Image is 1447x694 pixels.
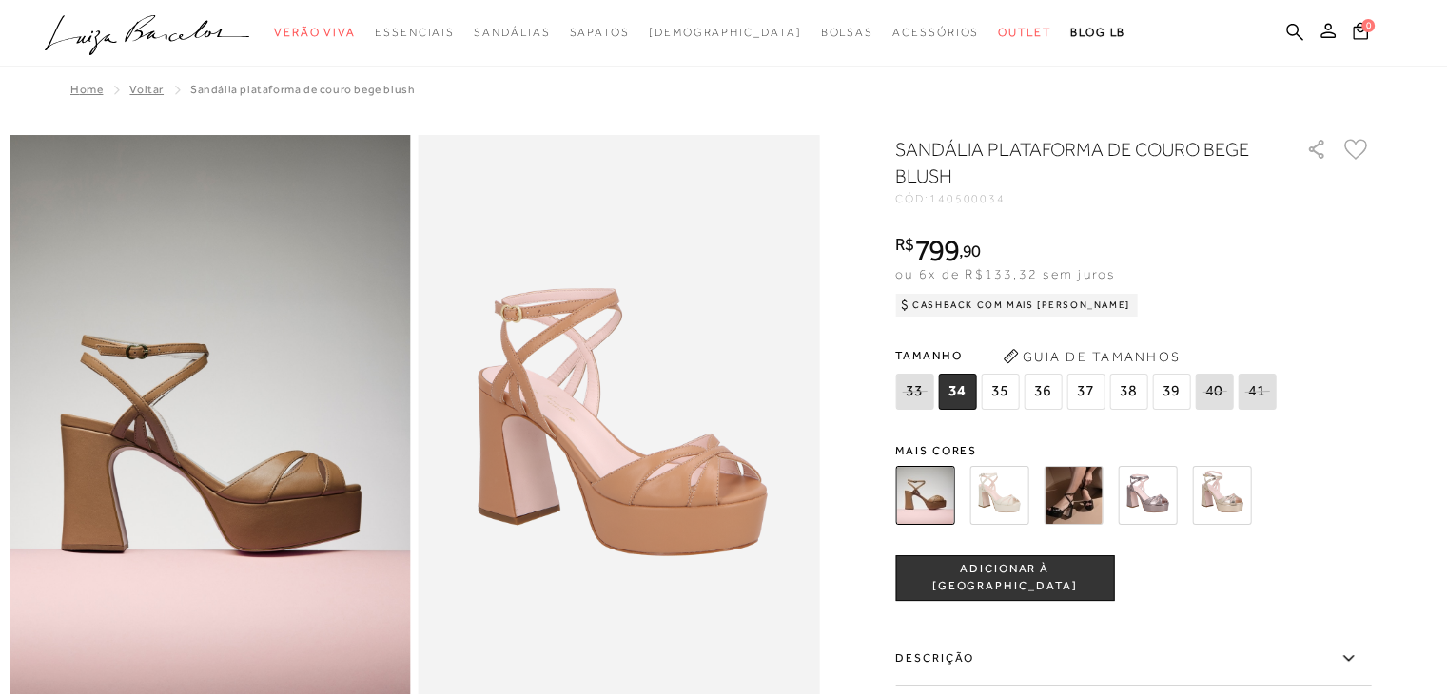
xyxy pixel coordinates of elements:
span: Sandálias [474,26,550,39]
label: Descrição [895,631,1371,686]
span: 33 [895,374,933,410]
span: ou 6x de R$133,32 sem juros [895,266,1115,281]
img: SANDÁLIA PLATAFORMA METALIZADA CHUMBO [1118,466,1177,525]
div: CÓD: [895,193,1276,204]
a: categoryNavScreenReaderText [474,15,550,50]
span: 39 [1152,374,1190,410]
a: categoryNavScreenReaderText [375,15,455,50]
img: SANDÁLIA PLATAFORMA DE COURO PRETO [1044,466,1103,525]
span: Verão Viva [274,26,356,39]
span: 36 [1024,374,1062,410]
span: 37 [1066,374,1105,410]
a: categoryNavScreenReaderText [998,15,1051,50]
button: 0 [1347,21,1374,47]
span: SANDÁLIA PLATAFORMA DE COURO BEGE BLUSH [190,83,415,96]
button: Guia de Tamanhos [996,341,1186,372]
span: 90 [963,241,981,260]
span: 140500034 [929,192,1006,205]
span: Essenciais [375,26,455,39]
a: categoryNavScreenReaderText [569,15,629,50]
span: 40 [1195,374,1233,410]
i: , [959,242,981,260]
img: SANDÁLIA PLATAFORMA DE COURO BEGE BLUSH [895,466,954,525]
span: BLOG LB [1070,26,1125,39]
span: 35 [981,374,1019,410]
span: 34 [938,374,976,410]
a: categoryNavScreenReaderText [892,15,979,50]
span: Mais cores [895,445,1371,456]
a: categoryNavScreenReaderText [820,15,873,50]
a: Voltar [129,83,164,96]
span: Bolsas [820,26,873,39]
a: BLOG LB [1070,15,1125,50]
img: SANDÁLIA PLATAFORMA METALIZADA DOURADA [1192,466,1251,525]
span: 41 [1238,374,1276,410]
a: noSubCategoriesText [649,15,802,50]
span: 799 [914,233,959,267]
i: R$ [895,236,914,253]
span: ADICIONAR À [GEOGRAPHIC_DATA] [896,561,1113,594]
h1: SANDÁLIA PLATAFORMA DE COURO BEGE BLUSH [895,136,1252,189]
a: categoryNavScreenReaderText [274,15,356,50]
span: 38 [1109,374,1147,410]
img: SANDÁLIA PLATAFORMA DE COURO OFF WHITE [969,466,1028,525]
span: 0 [1361,19,1375,32]
button: ADICIONAR À [GEOGRAPHIC_DATA] [895,555,1114,601]
span: Sapatos [569,26,629,39]
span: Acessórios [892,26,979,39]
a: Home [70,83,103,96]
span: Outlet [998,26,1051,39]
span: [DEMOGRAPHIC_DATA] [649,26,802,39]
span: Tamanho [895,341,1281,370]
div: Cashback com Mais [PERSON_NAME] [895,294,1138,317]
